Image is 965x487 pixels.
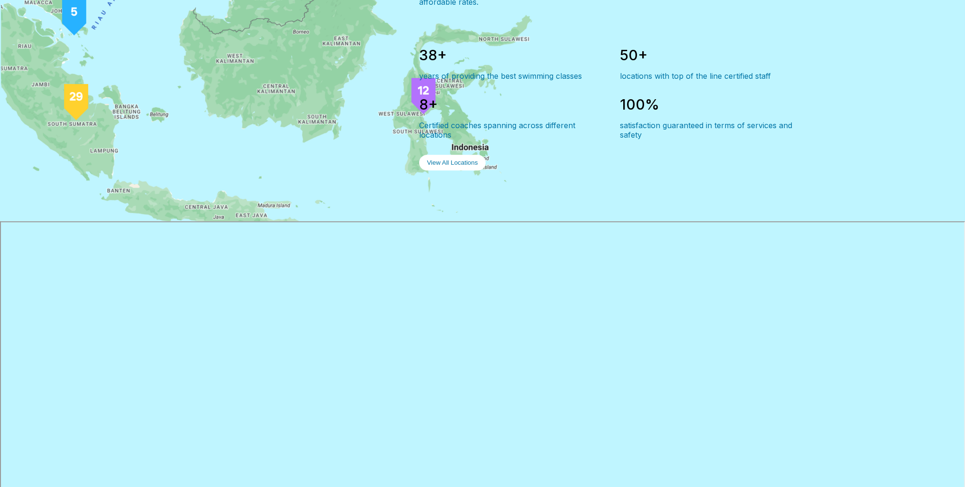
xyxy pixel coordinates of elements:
[419,121,605,140] div: Certified coaches spanning across different locations
[419,71,605,81] div: years of providing the best swimming classes
[620,47,806,64] div: 50+
[620,96,806,113] div: 100%
[419,47,605,64] div: 38+
[620,121,806,140] div: satisfaction guaranteed in terms of services and safety
[419,155,485,170] button: View All Locations
[620,71,806,81] div: locations with top of the line certified staff
[419,96,605,113] div: 8+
